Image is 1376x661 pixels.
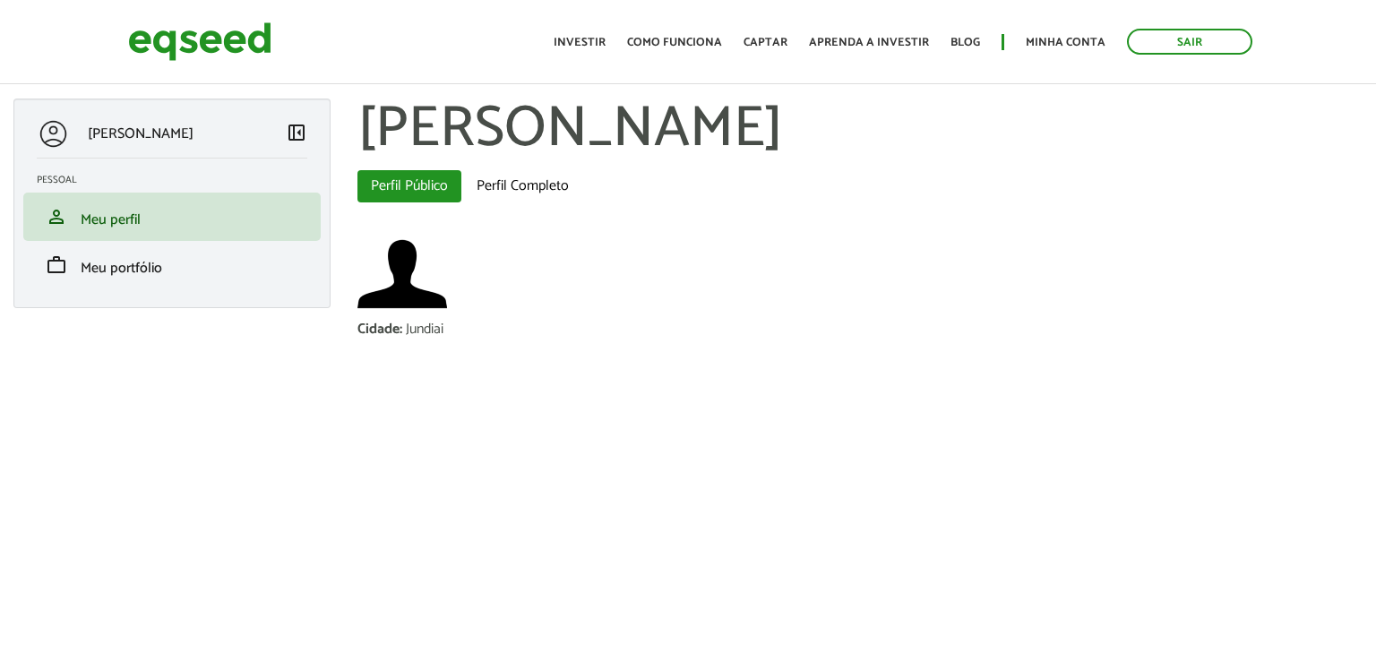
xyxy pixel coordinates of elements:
span: Meu portfólio [81,256,162,280]
a: Perfil Público [357,170,461,202]
a: Investir [554,37,606,48]
a: Perfil Completo [463,170,582,202]
a: Sair [1127,29,1252,55]
a: Colapsar menu [286,122,307,147]
div: Cidade [357,322,406,337]
span: person [46,206,67,227]
a: Minha conta [1026,37,1105,48]
img: Foto de Samuel Facanali Godoy [357,229,447,319]
div: Jundiai [406,322,443,337]
h2: Pessoal [37,175,321,185]
a: Ver perfil do usuário. [357,229,447,319]
h1: [PERSON_NAME] [357,99,1363,161]
a: Aprenda a investir [809,37,929,48]
a: workMeu portfólio [37,254,307,276]
li: Meu portfólio [23,241,321,289]
img: EqSeed [128,18,271,65]
span: left_panel_close [286,122,307,143]
a: personMeu perfil [37,206,307,227]
span: Meu perfil [81,208,141,232]
a: Como funciona [627,37,722,48]
a: Blog [950,37,980,48]
span: : [400,317,402,341]
li: Meu perfil [23,193,321,241]
span: work [46,254,67,276]
a: Captar [744,37,787,48]
p: [PERSON_NAME] [88,125,193,142]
